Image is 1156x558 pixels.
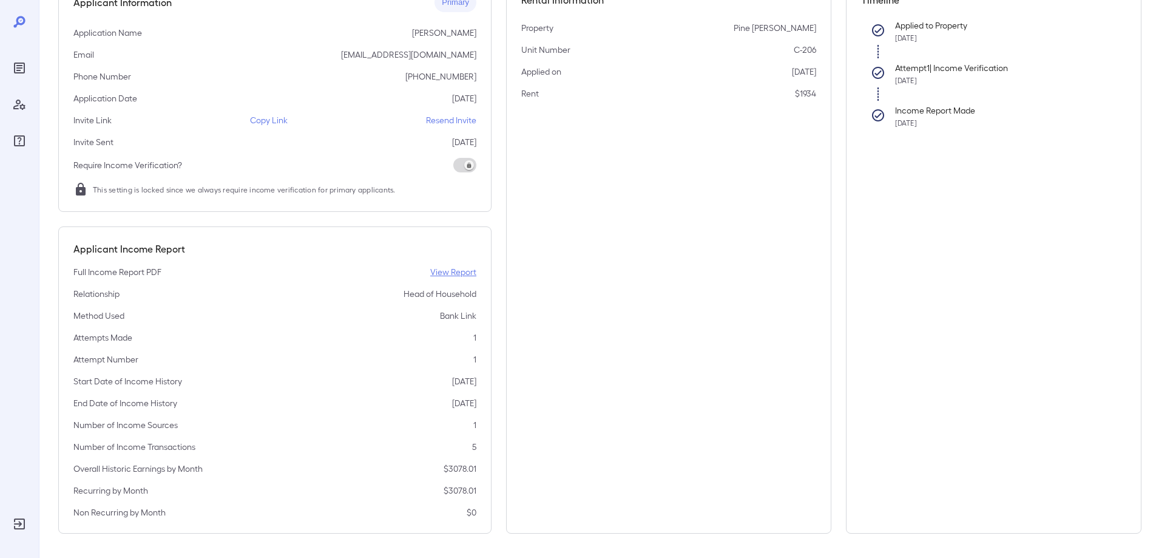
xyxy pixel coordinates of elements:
[792,66,816,78] p: [DATE]
[73,441,195,453] p: Number of Income Transactions
[10,514,29,534] div: Log Out
[473,332,476,344] p: 1
[341,49,476,61] p: [EMAIL_ADDRESS][DOMAIN_NAME]
[895,33,917,42] span: [DATE]
[73,114,112,126] p: Invite Link
[10,131,29,151] div: FAQ
[473,419,476,431] p: 1
[412,27,476,39] p: [PERSON_NAME]
[73,332,132,344] p: Attempts Made
[467,506,476,519] p: $0
[473,353,476,366] p: 1
[521,44,570,56] p: Unit Number
[472,441,476,453] p: 5
[452,397,476,409] p: [DATE]
[10,58,29,78] div: Reports
[73,92,137,104] p: Application Date
[521,87,539,100] p: Rent
[73,242,185,256] h5: Applicant Income Report
[73,136,113,148] p: Invite Sent
[73,159,182,171] p: Require Income Verification?
[734,22,816,34] p: Pine [PERSON_NAME]
[795,87,816,100] p: $1934
[452,92,476,104] p: [DATE]
[404,288,476,300] p: Head of Household
[10,95,29,114] div: Manage Users
[895,19,1107,32] p: Applied to Property
[405,70,476,83] p: [PHONE_NUMBER]
[73,70,131,83] p: Phone Number
[73,375,182,387] p: Start Date of Income History
[73,288,120,300] p: Relationship
[93,183,396,196] span: This setting is locked since we always require income verification for primary applicants.
[426,114,476,126] p: Resend Invite
[452,136,476,148] p: [DATE]
[444,485,476,497] p: $ 3078.01
[521,22,553,34] p: Property
[444,463,476,475] p: $ 3078.01
[895,104,1107,117] p: Income Report Made
[440,310,476,322] p: Bank Link
[73,506,166,519] p: Non Recurring by Month
[73,266,161,278] p: Full Income Report PDF
[521,66,561,78] p: Applied on
[895,118,917,127] span: [DATE]
[895,76,917,84] span: [DATE]
[73,419,178,431] p: Number of Income Sources
[73,27,142,39] p: Application Name
[250,114,288,126] p: Copy Link
[73,49,94,61] p: Email
[73,310,124,322] p: Method Used
[73,485,148,497] p: Recurring by Month
[73,353,138,366] p: Attempt Number
[73,397,177,409] p: End Date of Income History
[452,375,476,387] p: [DATE]
[794,44,816,56] p: C-206
[73,463,203,475] p: Overall Historic Earnings by Month
[895,62,1107,74] p: Attempt 1 | Income Verification
[430,266,476,278] a: View Report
